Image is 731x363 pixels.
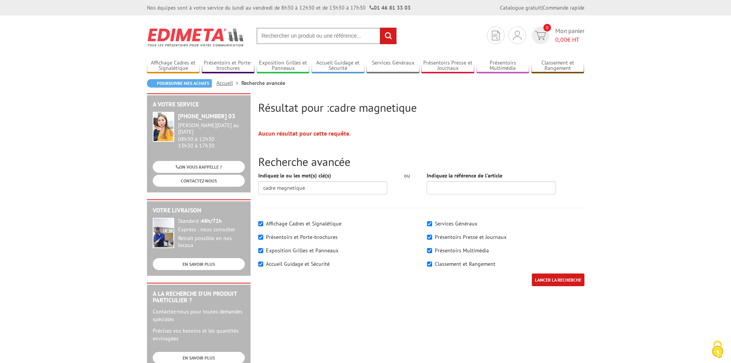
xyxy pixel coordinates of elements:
[266,220,342,227] label: Affichage Cadres et Signalétique
[435,234,507,240] label: Présentoirs Presse et Journaux
[153,175,245,187] a: CONTACTEZ-NOUS
[543,24,551,31] span: 0
[178,226,245,233] div: Express : nous consulter
[258,248,263,253] input: Exposition Grilles et Panneaux
[555,36,567,43] span: 0,00
[704,337,731,363] button: Cookies (fenêtre modale)
[435,260,495,267] label: Classement et Rangement
[153,207,245,214] h2: Votre livraison
[427,235,432,240] input: Présentoirs Presse et Journaux
[147,4,411,12] div: Nos équipes sont à votre service du lundi au vendredi de 8h30 à 12h30 et de 13h30 à 17h30
[543,4,584,11] a: Commande rapide
[427,172,502,179] label: Indiquez la référence de l'article
[147,79,212,88] a: Poursuivre mes achats
[258,172,331,179] label: Indiquez le ou les mot(s) clé(s)
[427,221,432,226] input: Services Généraux
[421,60,474,72] a: Présentoirs Presse et Journaux
[380,28,396,44] input: rechercher
[513,31,521,40] img: devis rapide
[555,27,584,44] span: Mon panier
[435,247,489,254] label: Présentoirs Multimédia
[708,340,727,359] img: Cookies (fenêtre modale)
[256,28,397,44] input: Rechercher un produit ou une référence...
[153,290,245,304] h2: A la recherche d'un produit particulier ?
[530,27,584,44] a: devis rapide 0 Mon panier 0,00€ HT
[266,234,338,240] label: Présentoirs et Porte-brochures
[153,112,174,142] img: widget-service.jpg
[153,161,245,173] a: ON VOUS RAPPELLE ?
[258,262,263,267] input: Accueil Guidage et Sécurité
[532,273,584,286] input: LANCER LA RECHERCHE
[427,262,432,267] input: Classement et Rangement
[258,221,263,226] input: Affichage Cadres et Signalétique
[555,35,584,44] span: € HT
[178,122,245,149] div: 08h30 à 12h30 13h30 à 17h30
[427,248,432,253] input: Présentoirs Multimédia
[370,4,411,11] strong: 01 46 81 33 03
[178,235,245,249] div: Retrait possible en nos locaux
[201,217,222,224] strong: 48h/72h
[477,60,530,72] a: Présentoirs Multimédia
[178,112,235,120] strong: [PHONE_NUMBER] 03
[535,31,546,40] img: devis rapide
[258,129,351,137] strong: Aucun résultat pour cette requête.
[266,260,330,267] label: Accueil Guidage et Sécurité
[216,80,241,86] a: Accueil
[153,308,245,323] p: Contactez-nous pour toutes demandes spéciales
[500,4,541,11] a: Catalogue gratuit
[312,60,365,72] a: Accueil Guidage et Sécurité
[178,122,245,135] div: [PERSON_NAME][DATE] au [DATE]
[202,60,255,72] a: Présentoirs et Porte-brochures
[258,101,584,114] h2: Résultat pour :
[492,31,500,40] img: devis rapide
[153,218,174,248] img: widget-livraison.jpg
[258,155,584,168] h2: Recherche avancée
[147,23,245,51] img: Edimeta
[329,100,417,115] span: cadre magnetique
[178,218,245,225] div: Standard :
[147,60,200,72] a: Affichage Cadres et Signalétique
[266,247,338,254] label: Exposition Grilles et Panneaux
[500,4,584,12] div: |
[258,235,263,240] input: Présentoirs et Porte-brochures
[153,258,245,270] a: EN SAVOIR PLUS
[257,60,310,72] a: Exposition Grilles et Panneaux
[153,327,245,342] p: Précisez vos besoins et les quantités envisagées
[399,172,415,179] div: ou
[366,60,419,72] a: Services Généraux
[153,101,245,108] h2: A votre service
[531,60,584,72] a: Classement et Rangement
[241,79,285,87] li: Recherche avancée
[435,220,477,227] label: Services Généraux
